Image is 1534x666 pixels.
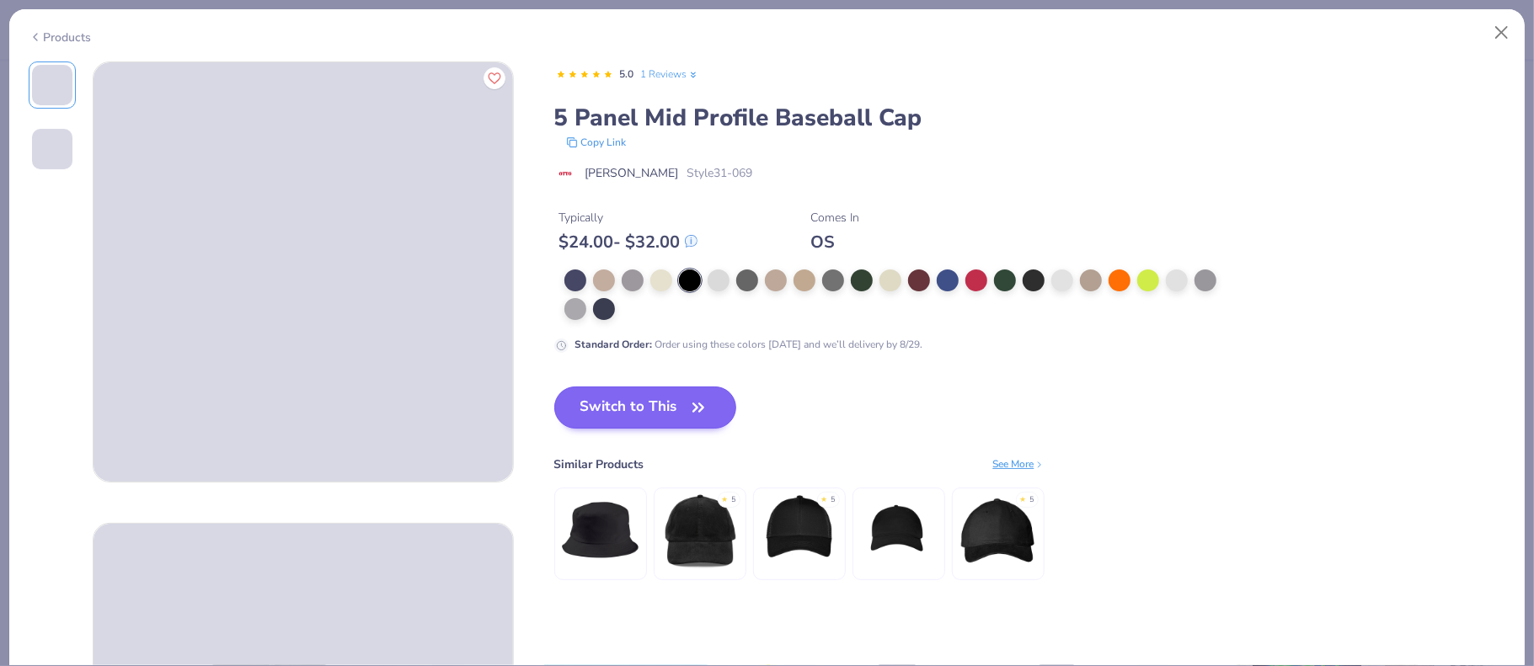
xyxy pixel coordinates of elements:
[993,456,1045,472] div: See More
[556,61,613,88] div: 5.0 Stars
[858,490,938,570] img: Econscious Twill 5-Panel Unstructured Hat
[29,29,92,46] div: Products
[559,209,698,226] div: Typically
[1020,494,1027,501] div: ★
[484,67,505,89] button: Like
[554,386,737,429] button: Switch to This
[732,494,736,506] div: 5
[561,134,632,151] button: copy to clipboard
[687,164,753,182] span: Style 31-069
[620,67,634,81] span: 5.0
[575,337,923,352] div: Order using these colors [DATE] and we’ll delivery by 8/29.
[1030,494,1034,506] div: 5
[759,490,839,570] img: Big Accessories 6-Panel Structured Trucker Cap
[958,490,1038,570] img: Big Accessories 5-Panel Brushed Twill Unstructured Cap
[585,164,679,182] span: [PERSON_NAME]
[1486,17,1518,49] button: Close
[559,232,698,253] div: $ 24.00 - $ 32.00
[554,102,1506,134] div: 5 Panel Mid Profile Baseball Cap
[560,490,640,570] img: Big Accessories Metal Eyelet Bucket Cap
[554,167,577,180] img: brand logo
[821,494,828,501] div: ★
[641,67,699,82] a: 1 Reviews
[811,232,860,253] div: OS
[575,338,653,351] strong: Standard Order :
[554,456,644,473] div: Similar Products
[831,494,836,506] div: 5
[811,209,860,226] div: Comes In
[660,490,740,570] img: Big Accessories Corduroy Cap
[722,494,729,501] div: ★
